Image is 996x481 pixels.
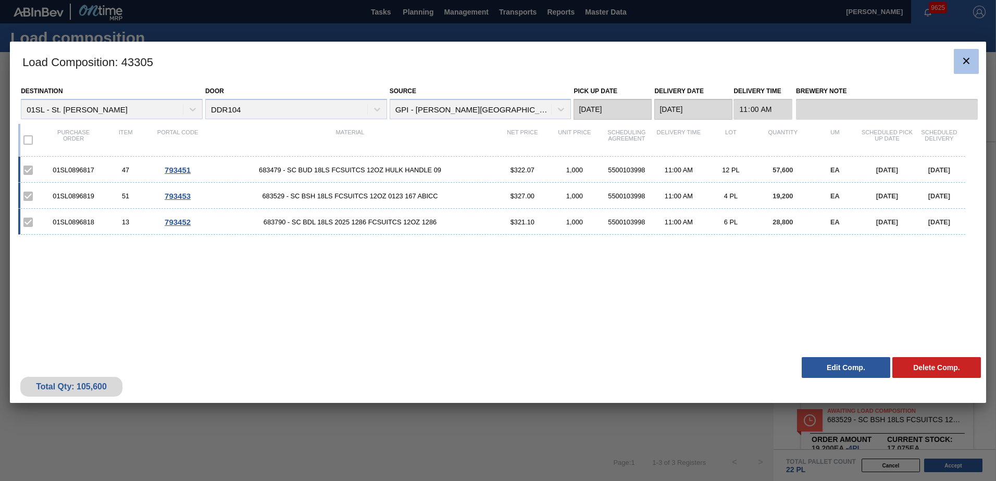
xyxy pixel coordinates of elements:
[892,357,981,378] button: Delete Comp.
[549,192,601,200] div: 1,000
[99,129,152,151] div: Item
[496,129,549,151] div: Net Price
[705,166,757,174] div: 12 PL
[757,129,809,151] div: Quantity
[601,192,653,200] div: 5500103998
[21,87,63,95] label: Destination
[165,192,191,200] span: 793453
[152,129,204,151] div: Portal code
[928,218,950,226] span: [DATE]
[705,192,757,200] div: 4 PL
[830,166,840,174] span: EA
[928,166,950,174] span: [DATE]
[653,192,705,200] div: 11:00 AM
[876,192,898,200] span: [DATE]
[99,192,152,200] div: 51
[601,129,653,151] div: Scheduling Agreement
[99,166,152,174] div: 47
[496,192,549,200] div: $327.00
[733,84,792,99] label: Delivery Time
[809,129,861,151] div: UM
[47,129,99,151] div: Purchase order
[47,218,99,226] div: 01SL0896818
[574,87,617,95] label: Pick up Date
[204,192,496,200] span: 683529 - SC BSH 18LS FCSUITCS 12OZ 0123 167 ABICC
[653,166,705,174] div: 11:00 AM
[165,218,191,226] span: 793452
[574,99,652,120] input: mm/dd/yyyy
[204,166,496,174] span: 683479 - SC BUD 18LS FCSUITCS 12OZ HULK HANDLE 09
[601,166,653,174] div: 5500103998
[165,166,191,174] span: 793451
[654,87,703,95] label: Delivery Date
[549,129,601,151] div: Unit Price
[913,129,965,151] div: Scheduled Delivery
[47,192,99,200] div: 01SL0896819
[601,218,653,226] div: 5500103998
[496,218,549,226] div: $321.10
[830,192,840,200] span: EA
[496,166,549,174] div: $322.07
[705,129,757,151] div: Lot
[773,166,793,174] span: 57,600
[549,218,601,226] div: 1,000
[802,357,890,378] button: Edit Comp.
[152,218,204,226] div: Go to Order
[549,166,601,174] div: 1,000
[830,218,840,226] span: EA
[796,84,978,99] label: Brewery Note
[876,166,898,174] span: [DATE]
[152,192,204,200] div: Go to Order
[653,218,705,226] div: 11:00 AM
[204,129,496,151] div: Material
[928,192,950,200] span: [DATE]
[876,218,898,226] span: [DATE]
[653,129,705,151] div: Delivery Time
[390,87,416,95] label: Source
[204,218,496,226] span: 683790 - SC BDL 18LS 2025 1286 FCSUITCS 12OZ 1286
[654,99,732,120] input: mm/dd/yyyy
[152,166,204,174] div: Go to Order
[205,87,224,95] label: Door
[861,129,913,151] div: Scheduled Pick up Date
[10,42,986,81] h3: Load Composition : 43305
[28,382,115,391] div: Total Qty: 105,600
[47,166,99,174] div: 01SL0896817
[773,192,793,200] span: 19,200
[773,218,793,226] span: 28,800
[99,218,152,226] div: 13
[705,218,757,226] div: 6 PL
